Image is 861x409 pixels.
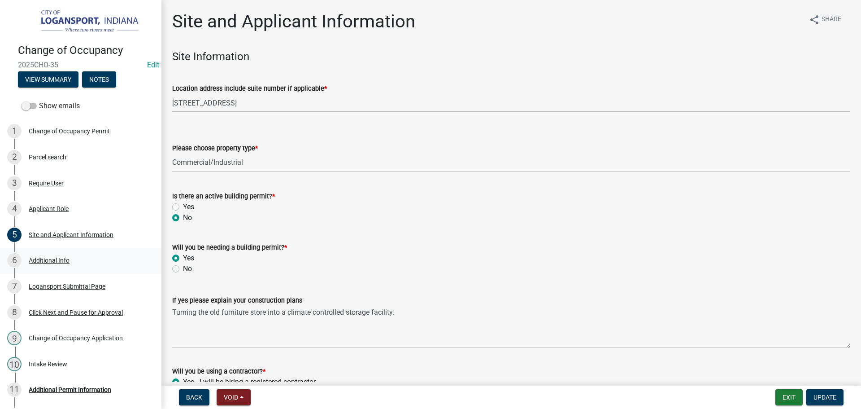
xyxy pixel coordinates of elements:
[217,389,251,405] button: Void
[29,180,64,186] div: Require User
[172,245,287,251] label: Will you be needing a building permit?
[29,257,70,264] div: Additional Info
[7,357,22,371] div: 10
[147,61,159,69] a: Edit
[18,9,147,35] img: City of Logansport, Indiana
[186,394,202,401] span: Back
[29,206,69,212] div: Applicant Role
[172,11,415,32] h1: Site and Applicant Information
[29,361,67,367] div: Intake Review
[7,176,22,190] div: 3
[172,298,302,304] label: If yes please explain your construction plans
[7,383,22,397] div: 11
[29,154,66,160] div: Parcel search
[7,124,22,138] div: 1
[18,71,78,88] button: View Summary
[809,14,820,25] i: share
[18,76,78,84] wm-modal-confirm: Summary
[172,50,850,63] h4: Site Information
[82,71,116,88] button: Notes
[29,232,113,238] div: Site and Applicant Information
[183,253,194,264] label: Yes
[224,394,238,401] span: Void
[7,202,22,216] div: 4
[172,194,275,200] label: Is there an active building permit?
[29,335,123,341] div: Change of Occupancy Application
[82,76,116,84] wm-modal-confirm: Notes
[29,387,111,393] div: Additional Permit Information
[7,279,22,294] div: 7
[147,61,159,69] wm-modal-confirm: Edit Application Number
[7,331,22,345] div: 9
[822,14,841,25] span: Share
[806,389,844,405] button: Update
[183,202,194,212] label: Yes
[7,305,22,320] div: 8
[29,283,105,290] div: Logansport Submittal Page
[18,61,143,69] span: 2025CHO-35
[183,377,316,387] label: Yes - I will be hiring a registered contractor
[7,228,22,242] div: 5
[183,264,192,274] label: No
[18,44,154,57] h4: Change of Occupancy
[22,101,80,111] label: Show emails
[29,128,110,134] div: Change of Occupancy Permit
[29,309,123,316] div: Click Next and Pause for Approval
[802,11,848,28] button: shareShare
[172,145,258,152] label: Please choose property type
[7,150,22,164] div: 2
[172,86,327,92] label: Location address include suite number if applicable
[183,212,192,223] label: No
[172,369,265,375] label: Will you be using a contractor?
[813,394,836,401] span: Update
[775,389,803,405] button: Exit
[7,253,22,268] div: 6
[179,389,209,405] button: Back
